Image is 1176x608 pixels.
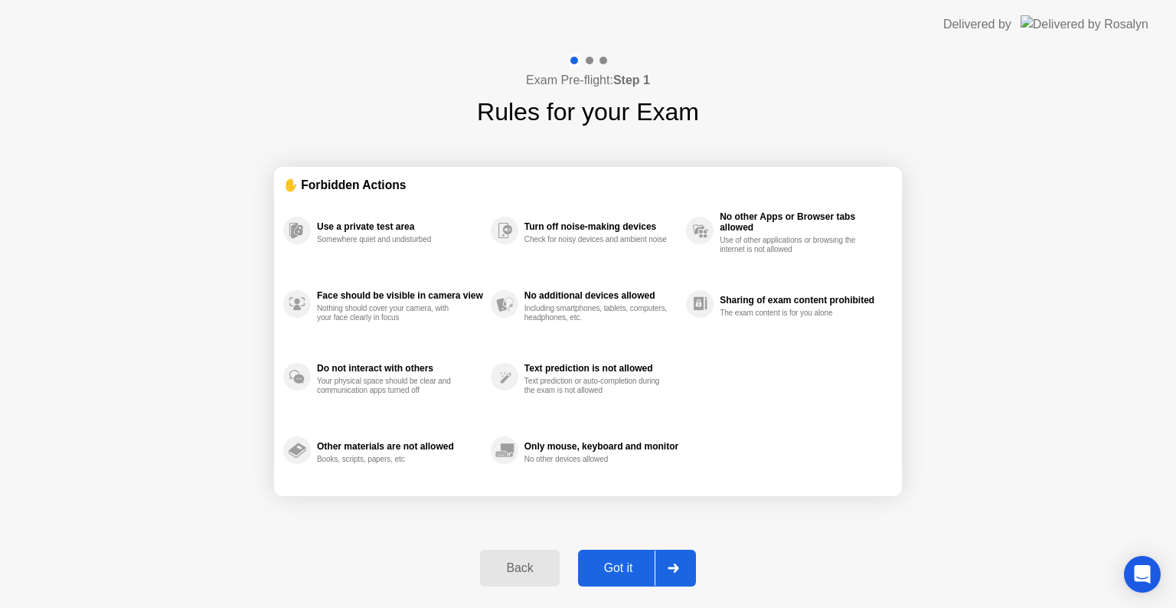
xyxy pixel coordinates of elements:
[720,211,885,233] div: No other Apps or Browser tabs allowed
[485,561,554,575] div: Back
[477,93,699,130] h1: Rules for your Exam
[524,377,669,395] div: Text prediction or auto-completion during the exam is not allowed
[1124,556,1161,593] div: Open Intercom Messenger
[526,71,650,90] h4: Exam Pre-flight:
[1021,15,1148,33] img: Delivered by Rosalyn
[480,550,559,587] button: Back
[583,561,655,575] div: Got it
[317,377,462,395] div: Your physical space should be clear and communication apps turned off
[524,304,669,322] div: Including smartphones, tablets, computers, headphones, etc.
[317,441,483,452] div: Other materials are not allowed
[317,455,462,464] div: Books, scripts, papers, etc
[578,550,696,587] button: Got it
[317,290,483,301] div: Face should be visible in camera view
[317,235,462,244] div: Somewhere quiet and undisturbed
[317,363,483,374] div: Do not interact with others
[524,441,678,452] div: Only mouse, keyboard and monitor
[524,290,678,301] div: No additional devices allowed
[524,455,669,464] div: No other devices allowed
[283,176,893,194] div: ✋ Forbidden Actions
[943,15,1011,34] div: Delivered by
[720,236,864,254] div: Use of other applications or browsing the internet is not allowed
[524,363,678,374] div: Text prediction is not allowed
[524,221,678,232] div: Turn off noise-making devices
[317,304,462,322] div: Nothing should cover your camera, with your face clearly in focus
[317,221,483,232] div: Use a private test area
[720,295,885,306] div: Sharing of exam content prohibited
[524,235,669,244] div: Check for noisy devices and ambient noise
[613,74,650,87] b: Step 1
[720,309,864,318] div: The exam content is for you alone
